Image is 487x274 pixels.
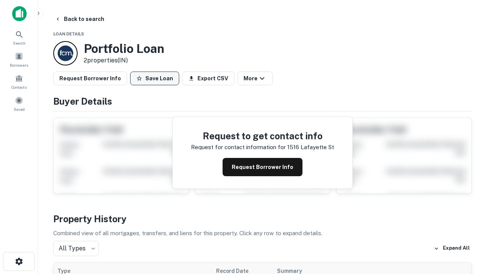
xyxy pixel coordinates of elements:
a: Contacts [2,71,36,92]
p: Combined view of all mortgages, transfers, and liens for this property. Click any row to expand d... [53,229,472,238]
button: Save Loan [130,72,179,85]
span: Search [13,40,25,46]
span: Contacts [11,84,27,90]
img: capitalize-icon.png [12,6,27,21]
h4: Request to get contact info [191,129,334,143]
h3: Portfolio Loan [84,41,164,56]
button: Request Borrower Info [53,72,127,85]
a: Borrowers [2,49,36,70]
a: Saved [2,93,36,114]
button: Back to search [52,12,107,26]
button: More [237,72,273,85]
span: Saved [14,106,25,112]
a: Search [2,27,36,48]
h4: Property History [53,212,472,226]
p: Request for contact information for [191,143,286,152]
h4: Buyer Details [53,94,472,108]
iframe: Chat Widget [449,189,487,225]
span: Loan Details [53,32,84,36]
button: Export CSV [182,72,234,85]
p: 1516 lafayette st [287,143,334,152]
button: Request Borrower Info [223,158,302,176]
div: All Types [53,241,99,256]
button: Expand All [432,243,472,254]
p: 2 properties (IN) [84,56,164,65]
span: Borrowers [10,62,28,68]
